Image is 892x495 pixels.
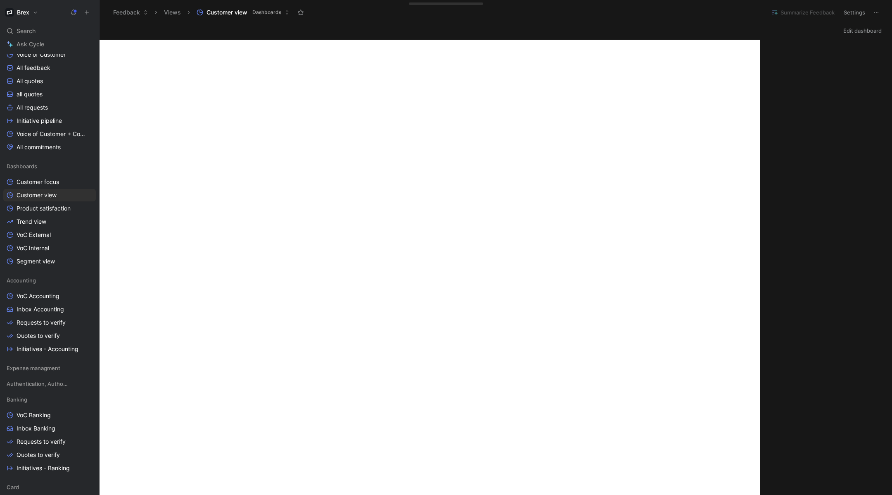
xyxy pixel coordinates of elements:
span: VoC Banking [17,411,51,419]
div: AccountingVoC AccountingInbox AccountingRequests to verifyQuotes to verifyInitiatives - Accounting [3,274,96,355]
a: VoC Internal [3,242,96,254]
a: Trend view [3,215,96,228]
span: VoC Internal [17,244,49,252]
a: Initiatives - Banking [3,462,96,474]
a: Voice of Customer [3,48,96,61]
a: Product satisfaction [3,202,96,215]
span: Expense managment [7,364,60,372]
h1: Brex [17,9,29,16]
a: Ask Cycle [3,38,96,50]
a: VoC Banking [3,409,96,421]
button: Settings [840,7,869,18]
span: Accounting [7,276,36,285]
button: Edit dashboard [840,25,885,36]
span: all quotes [17,90,43,98]
div: Search [3,25,96,37]
span: Search [17,26,36,36]
div: Authentication, Authorization & Auditing [3,378,96,390]
span: All feedback [17,64,50,72]
span: Ask Cycle [17,39,44,49]
span: Voice of Customer [17,50,66,59]
span: Product satisfaction [17,204,71,213]
div: Authentication, Authorization & Auditing [3,378,96,392]
div: Expense managment [3,362,96,377]
a: Voice of Customer + Commercial NRR Feedback [3,128,96,140]
button: Feedback [109,6,152,19]
div: Card [3,481,96,493]
button: Views [160,6,185,19]
span: Inbox Banking [17,424,55,433]
div: Banking [3,393,96,406]
div: DashboardsCustomer focusCustomer viewProduct satisfactionTrend viewVoC ExternalVoC InternalSegmen... [3,160,96,268]
span: Quotes to verify [17,332,60,340]
a: Requests to verify [3,316,96,329]
span: All commitments [17,143,61,151]
a: All requests [3,101,96,114]
a: Customer view [3,189,96,201]
span: Inbox Accounting [17,305,64,313]
div: Dashboards [3,160,96,172]
span: VoC Accounting [17,292,59,300]
span: Customer view [17,191,57,199]
span: Initiatives - Banking [17,464,70,472]
a: All commitments [3,141,96,153]
button: Customer viewDashboards [193,6,293,19]
a: Quotes to verify [3,330,96,342]
span: Quotes to verify [17,451,60,459]
div: Expense managment [3,362,96,374]
a: All quotes [3,75,96,87]
a: Initiatives - Accounting [3,343,96,355]
span: All quotes [17,77,43,85]
a: All feedback [3,62,96,74]
a: Inbox Banking [3,422,96,435]
div: Main sectionInboxVoice of CustomerAll feedbackAll quotesall quotesAll requestsInitiative pipeline... [3,19,96,153]
span: Card [7,483,19,491]
a: all quotes [3,88,96,100]
a: VoC External [3,229,96,241]
span: Segment view [17,257,55,265]
a: Segment view [3,255,96,268]
span: Dashboards [7,162,37,170]
span: VoC External [17,231,51,239]
span: Voice of Customer + Commercial NRR Feedback [17,130,88,138]
span: Banking [7,395,27,404]
span: Initiatives - Accounting [17,345,78,353]
span: Requests to verify [17,438,66,446]
span: Requests to verify [17,318,66,327]
div: Accounting [3,274,96,287]
div: BankingVoC BankingInbox BankingRequests to verifyQuotes to verifyInitiatives - Banking [3,393,96,474]
span: Customer focus [17,178,59,186]
span: All requests [17,103,48,112]
span: Dashboards [252,8,281,17]
button: BrexBrex [3,7,40,18]
a: Requests to verify [3,435,96,448]
img: Brex [5,8,14,17]
a: Initiative pipeline [3,115,96,127]
button: Summarize Feedback [768,7,838,18]
a: VoC Accounting [3,290,96,302]
span: Trend view [17,218,46,226]
span: Initiative pipeline [17,117,62,125]
span: Authentication, Authorization & Auditing [7,380,69,388]
a: Inbox Accounting [3,303,96,316]
span: Customer view [206,8,247,17]
a: Customer focus [3,176,96,188]
a: Quotes to verify [3,449,96,461]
